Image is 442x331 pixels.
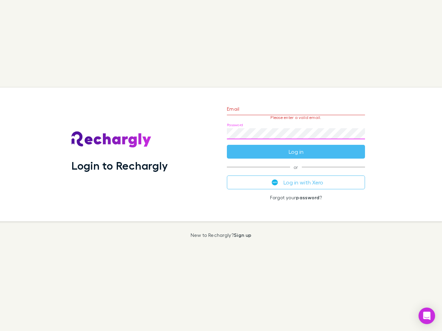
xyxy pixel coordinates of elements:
[296,194,319,200] a: password
[191,232,252,238] p: New to Rechargly?
[227,122,243,128] label: Password
[234,232,251,238] a: Sign up
[272,179,278,185] img: Xero's logo
[419,308,435,324] div: Open Intercom Messenger
[227,145,365,159] button: Log in
[71,159,168,172] h1: Login to Rechargly
[227,115,365,120] p: Please enter a valid email.
[227,175,365,189] button: Log in with Xero
[227,195,365,200] p: Forgot your ?
[71,131,152,148] img: Rechargly's Logo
